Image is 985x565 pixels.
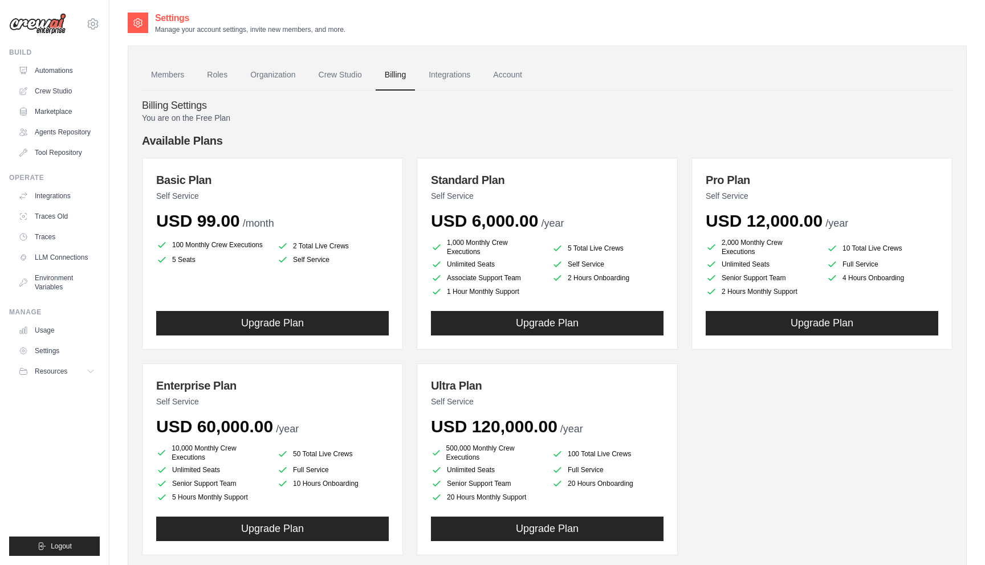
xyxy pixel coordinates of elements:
[277,240,389,252] li: 2 Total Live Crews
[431,238,543,256] li: 1,000 Monthly Crew Executions
[14,62,100,80] a: Automations
[431,190,664,202] p: Self Service
[431,417,557,436] span: USD 120,000.00
[431,172,664,188] h3: Standard Plan
[142,100,953,112] h4: Billing Settings
[552,240,664,256] li: 5 Total Live Crews
[156,378,389,394] h3: Enterprise Plan
[156,444,268,462] li: 10,000 Monthly Crew Executions
[431,286,543,297] li: 1 Hour Monthly Support
[14,144,100,162] a: Tool Repository
[14,248,100,267] a: LLM Connections
[706,259,817,270] li: Unlimited Seats
[277,446,389,462] li: 50 Total Live Crews
[706,238,817,256] li: 2,000 Monthly Crew Executions
[9,308,100,317] div: Manage
[310,60,371,91] a: Crew Studio
[156,211,240,230] span: USD 99.00
[706,311,938,335] button: Upgrade Plan
[198,60,237,91] a: Roles
[14,82,100,100] a: Crew Studio
[825,218,848,229] span: /year
[14,103,100,121] a: Marketplace
[35,367,67,376] span: Resources
[156,254,268,265] li: 5 Seats
[431,478,543,489] li: Senior Support Team
[277,478,389,489] li: 10 Hours Onboarding
[9,537,100,556] button: Logout
[706,172,938,188] h3: Pro Plan
[155,11,345,25] h2: Settings
[431,311,664,335] button: Upgrade Plan
[277,464,389,476] li: Full Service
[431,259,543,270] li: Unlimited Seats
[552,464,664,476] li: Full Service
[276,423,299,435] span: /year
[706,286,817,297] li: 2 Hours Monthly Support
[243,218,274,229] span: /month
[431,464,543,476] li: Unlimited Seats
[706,211,823,230] span: USD 12,000.00
[156,396,389,407] p: Self Service
[14,123,100,141] a: Agents Repository
[827,240,938,256] li: 10 Total Live Crews
[552,446,664,462] li: 100 Total Live Crews
[156,517,389,541] button: Upgrade Plan
[156,464,268,476] li: Unlimited Seats
[827,272,938,284] li: 4 Hours Onboarding
[376,60,415,91] a: Billing
[14,321,100,339] a: Usage
[560,423,583,435] span: /year
[142,112,953,124] p: You are on the Free Plan
[706,190,938,202] p: Self Service
[9,48,100,57] div: Build
[14,269,100,296] a: Environment Variables
[14,228,100,246] a: Traces
[431,517,664,541] button: Upgrade Plan
[431,396,664,407] p: Self Service
[14,207,100,226] a: Traces Old
[14,362,100,380] button: Resources
[155,25,345,34] p: Manage your account settings, invite new members, and more.
[51,542,72,551] span: Logout
[156,417,273,436] span: USD 60,000.00
[241,60,304,91] a: Organization
[431,378,664,394] h3: Ultra Plan
[827,259,938,270] li: Full Service
[14,342,100,360] a: Settings
[9,13,66,35] img: Logo
[552,478,664,489] li: 20 Hours Onboarding
[156,492,268,503] li: 5 Hours Monthly Support
[142,133,953,149] h4: Available Plans
[552,259,664,270] li: Self Service
[142,60,193,91] a: Members
[431,492,543,503] li: 20 Hours Monthly Support
[277,254,389,265] li: Self Service
[431,444,543,462] li: 500,000 Monthly Crew Executions
[420,60,479,91] a: Integrations
[156,172,389,188] h3: Basic Plan
[706,272,817,284] li: Senior Support Team
[541,218,564,229] span: /year
[9,173,100,182] div: Operate
[14,187,100,205] a: Integrations
[156,311,389,335] button: Upgrade Plan
[552,272,664,284] li: 2 Hours Onboarding
[431,272,543,284] li: Associate Support Team
[431,211,538,230] span: USD 6,000.00
[156,478,268,489] li: Senior Support Team
[156,238,268,252] li: 100 Monthly Crew Executions
[484,60,531,91] a: Account
[156,190,389,202] p: Self Service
